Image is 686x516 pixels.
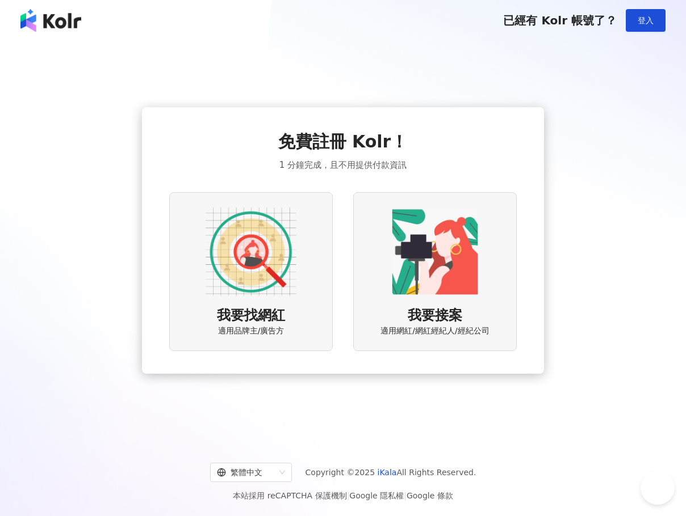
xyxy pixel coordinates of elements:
img: KOL identity option [390,206,480,297]
button: 登入 [626,9,666,32]
span: | [404,491,407,500]
span: 1 分鐘完成，且不用提供付款資訊 [279,158,407,172]
a: iKala [378,468,397,477]
span: 我要接案 [408,306,462,325]
iframe: Help Scout Beacon - Open [641,471,675,505]
span: 適用品牌主/廣告方 [218,325,285,337]
span: 本站採用 reCAPTCHA 保護機制 [233,489,453,502]
span: Copyright © 2025 All Rights Reserved. [306,466,476,479]
img: AD identity option [206,206,296,297]
img: logo [20,9,81,32]
span: 我要找網紅 [217,306,285,325]
a: Google 條款 [407,491,453,500]
span: 登入 [638,16,654,25]
span: 適用網紅/網紅經紀人/經紀公司 [380,325,489,337]
div: 繁體中文 [217,463,275,481]
span: | [347,491,350,500]
a: Google 隱私權 [349,491,404,500]
span: 已經有 Kolr 帳號了？ [503,14,617,27]
span: 免費註冊 Kolr！ [278,130,408,154]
